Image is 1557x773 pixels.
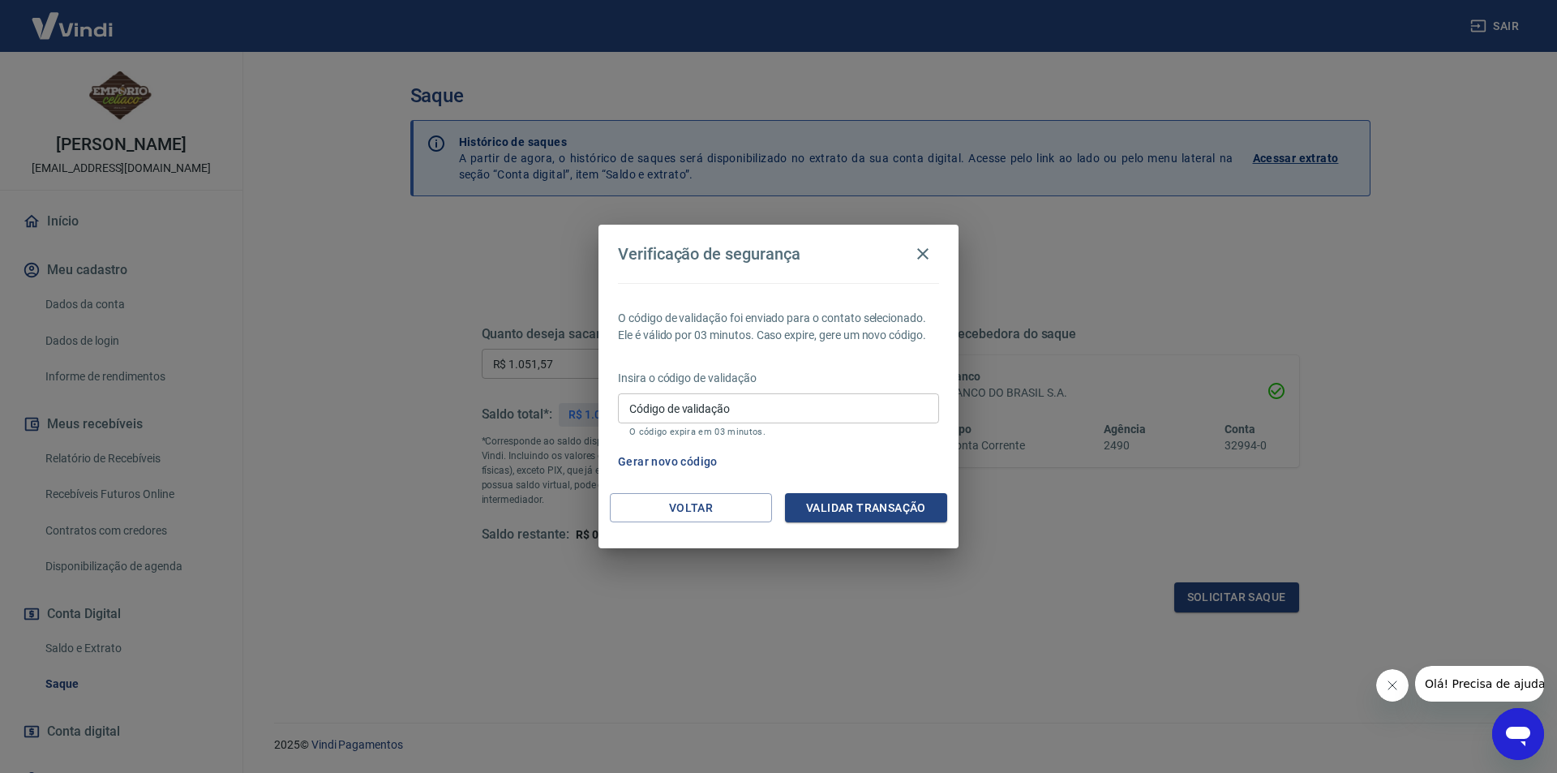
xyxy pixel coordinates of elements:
h4: Verificação de segurança [618,244,800,264]
iframe: Botão para abrir a janela de mensagens [1492,708,1544,760]
iframe: Fechar mensagem [1376,669,1409,702]
p: Insira o código de validação [618,370,939,387]
p: O código expira em 03 minutos. [629,427,928,437]
span: Olá! Precisa de ajuda? [10,11,136,24]
iframe: Mensagem da empresa [1415,666,1544,702]
p: O código de validação foi enviado para o contato selecionado. Ele é válido por 03 minutos. Caso e... [618,310,939,344]
button: Gerar novo código [611,447,724,477]
button: Voltar [610,493,772,523]
button: Validar transação [785,493,947,523]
